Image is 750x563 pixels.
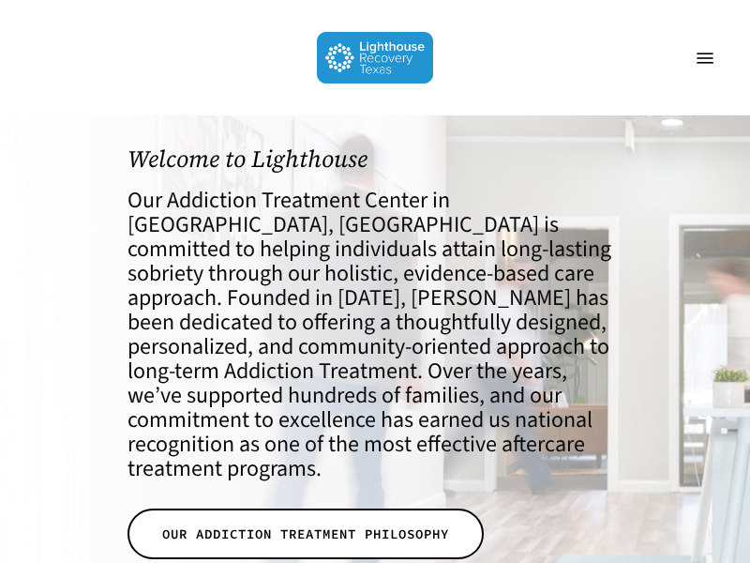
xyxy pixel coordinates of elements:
[127,145,622,173] h1: Welcome to Lighthouse
[127,509,484,559] a: OUR ADDICTION TREATMENT PHILOSOPHY
[686,49,724,68] a: Navigation Menu
[162,525,449,543] span: OUR ADDICTION TREATMENT PHILOSOPHY
[317,32,434,84] img: Lighthouse Recovery Texas
[127,189,622,481] h4: Our Addiction Treatment Center in [GEOGRAPHIC_DATA], [GEOGRAPHIC_DATA] is committed to helping in...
